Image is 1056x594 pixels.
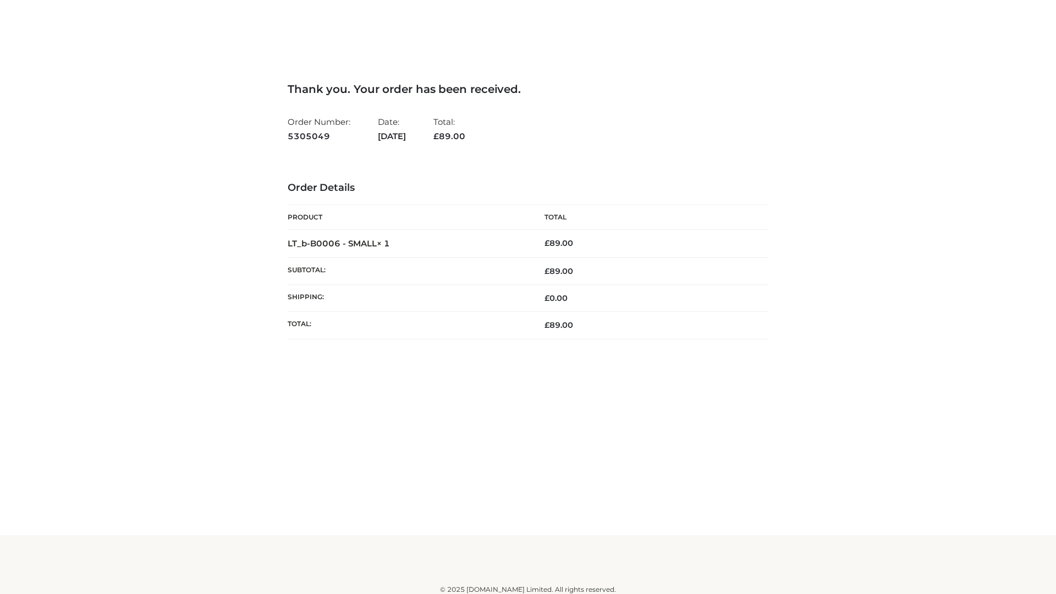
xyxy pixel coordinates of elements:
[528,205,768,230] th: Total
[433,131,465,141] span: 89.00
[544,266,549,276] span: £
[544,238,573,248] bdi: 89.00
[288,312,528,339] th: Total:
[544,320,573,330] span: 89.00
[377,238,390,249] strong: × 1
[288,205,528,230] th: Product
[288,129,350,144] strong: 5305049
[544,266,573,276] span: 89.00
[288,285,528,312] th: Shipping:
[544,293,549,303] span: £
[288,257,528,284] th: Subtotal:
[378,129,406,144] strong: [DATE]
[288,112,350,146] li: Order Number:
[433,131,439,141] span: £
[378,112,406,146] li: Date:
[433,112,465,146] li: Total:
[544,320,549,330] span: £
[544,238,549,248] span: £
[544,293,568,303] bdi: 0.00
[288,182,768,194] h3: Order Details
[288,238,390,249] strong: LT_b-B0006 - SMALL
[288,82,768,96] h3: Thank you. Your order has been received.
